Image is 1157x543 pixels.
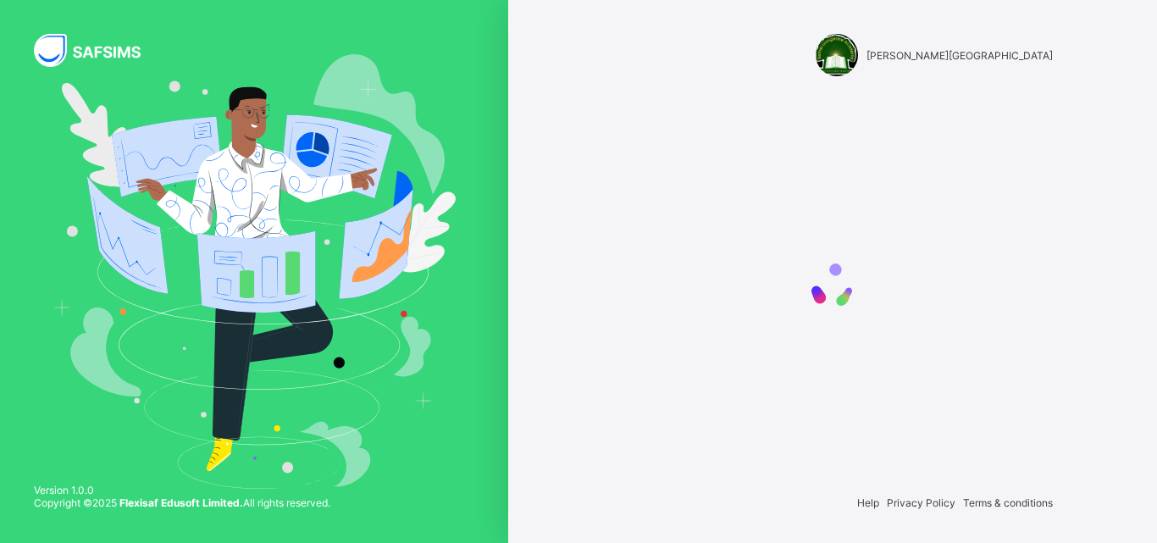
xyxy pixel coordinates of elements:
img: Bethel Livingstone Academy [816,34,858,76]
span: [PERSON_NAME][GEOGRAPHIC_DATA] [866,49,1053,62]
img: Hero Image [53,54,456,488]
strong: Flexisaf Edusoft Limited. [119,496,243,509]
span: Version 1.0.0 [34,484,330,496]
span: Terms & conditions [963,496,1053,509]
span: Help [857,496,879,509]
img: SAFSIMS Logo [34,34,161,67]
span: Copyright © 2025 All rights reserved. [34,496,330,509]
span: Privacy Policy [887,496,955,509]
